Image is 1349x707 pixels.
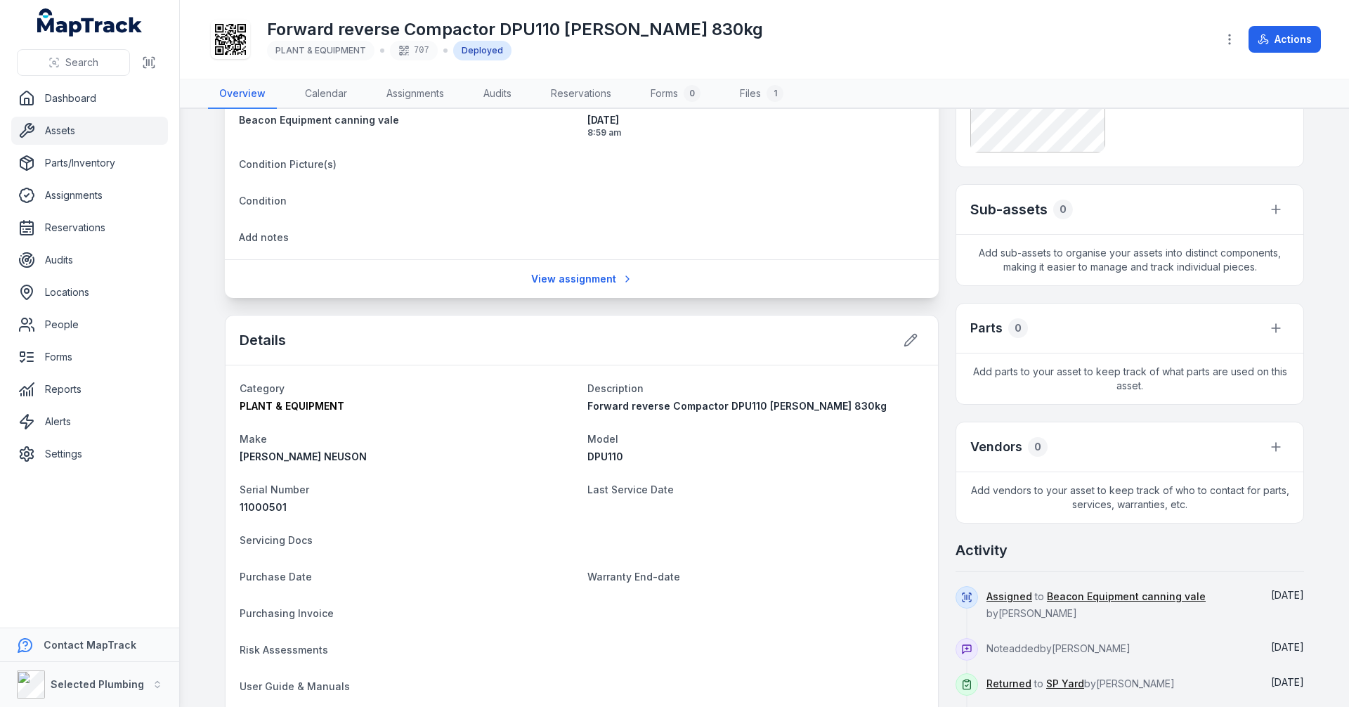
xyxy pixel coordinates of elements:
strong: Selected Plumbing [51,678,144,690]
div: Deployed [453,41,511,60]
span: to by [PERSON_NAME] [986,590,1206,619]
button: Search [17,49,130,76]
span: Note added by [PERSON_NAME] [986,642,1130,654]
span: Add sub-assets to organise your assets into distinct components, making it easier to manage and t... [956,235,1303,285]
a: Reservations [540,79,623,109]
a: Parts/Inventory [11,149,168,177]
span: Risk Assessments [240,644,328,656]
a: SP Yard [1046,677,1084,691]
span: Model [587,433,618,445]
a: Calendar [294,79,358,109]
a: Forms0 [639,79,712,109]
span: [PERSON_NAME] NEUSON [240,450,367,462]
a: Reports [11,375,168,403]
span: Beacon Equipment canning vale [239,114,399,126]
a: MapTrack [37,8,143,37]
a: Dashboard [11,84,168,112]
span: Servicing Docs [240,534,313,546]
a: Beacon Equipment canning vale [239,113,576,127]
span: Condition [239,195,287,207]
a: Forms [11,343,168,371]
span: to by [PERSON_NAME] [986,677,1175,689]
span: Make [240,433,267,445]
span: Add notes [239,231,289,243]
span: Add vendors to your asset to keep track of who to contact for parts, services, warranties, etc. [956,472,1303,523]
h2: Activity [956,540,1008,560]
span: Description [587,382,644,394]
time: 8/26/2025, 8:59:59 AM [587,113,925,138]
time: 8/20/2025, 2:52:16 PM [1271,641,1304,653]
time: 8/20/2025, 2:51:55 PM [1271,676,1304,688]
div: 0 [684,85,700,102]
span: PLANT & EQUIPMENT [275,45,366,56]
time: 8/26/2025, 8:59:59 AM [1271,589,1304,601]
h3: Vendors [970,437,1022,457]
span: [DATE] [1271,676,1304,688]
a: People [11,311,168,339]
div: 0 [1053,200,1073,219]
h3: Parts [970,318,1003,338]
span: Last Service Date [587,484,674,495]
span: Purchasing Invoice [240,607,334,619]
span: Serial Number [240,484,309,495]
div: 0 [1028,437,1048,457]
a: Settings [11,440,168,468]
span: 8:59 am [587,127,925,138]
div: 0 [1008,318,1028,338]
a: Audits [11,246,168,274]
a: Locations [11,278,168,306]
span: Warranty End-date [587,571,680,583]
a: Assignments [375,79,455,109]
a: Alerts [11,408,168,436]
span: DPU110 [587,450,623,462]
span: [DATE] [1271,641,1304,653]
button: Actions [1249,26,1321,53]
h2: Sub-assets [970,200,1048,219]
a: Files1 [729,79,795,109]
a: Returned [986,677,1031,691]
span: Category [240,382,285,394]
span: [DATE] [587,113,925,127]
a: View assignment [522,266,642,292]
span: Forward reverse Compactor DPU110 [PERSON_NAME] 830kg [587,400,887,412]
span: User Guide & Manuals [240,680,350,692]
h2: Details [240,330,286,350]
span: [DATE] [1271,589,1304,601]
a: Beacon Equipment canning vale [1047,590,1206,604]
span: Purchase Date [240,571,312,583]
a: Assigned [986,590,1032,604]
h1: Forward reverse Compactor DPU110 [PERSON_NAME] 830kg [267,18,763,41]
div: 1 [767,85,783,102]
a: Assignments [11,181,168,209]
a: Reservations [11,214,168,242]
span: 11000501 [240,501,287,513]
span: Condition Picture(s) [239,158,337,170]
div: 707 [390,41,438,60]
strong: Contact MapTrack [44,639,136,651]
a: Assets [11,117,168,145]
span: PLANT & EQUIPMENT [240,400,344,412]
span: Add parts to your asset to keep track of what parts are used on this asset. [956,353,1303,404]
a: Audits [472,79,523,109]
span: Search [65,56,98,70]
a: Overview [208,79,277,109]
